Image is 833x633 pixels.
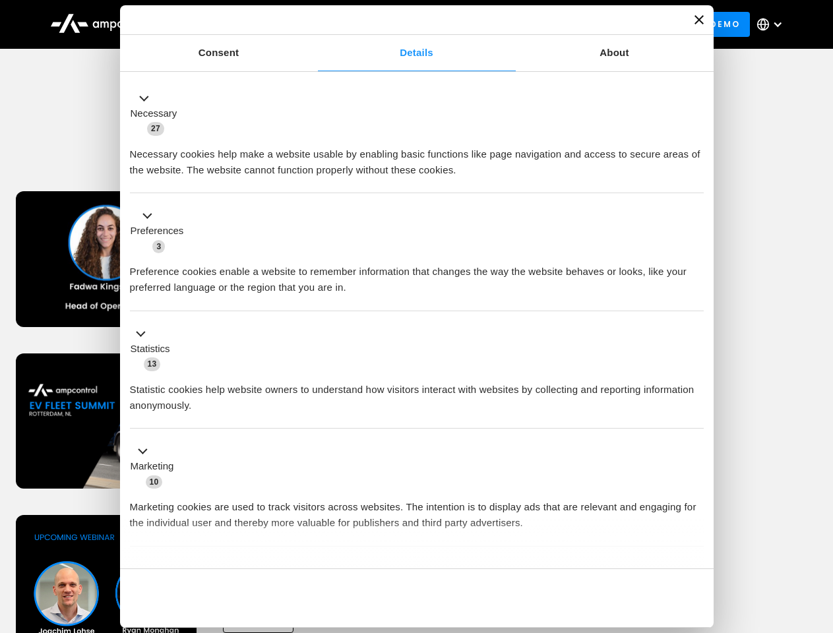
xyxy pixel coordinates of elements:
div: Marketing cookies are used to track visitors across websites. The intention is to display ads tha... [130,489,704,531]
a: About [516,35,714,71]
button: Unclassified (2) [130,561,238,578]
button: Statistics (13) [130,326,178,372]
label: Preferences [131,224,184,239]
span: 27 [147,122,164,135]
label: Necessary [131,106,177,121]
div: Statistic cookies help website owners to understand how visitors interact with websites by collec... [130,372,704,413]
span: 3 [152,240,165,253]
button: Marketing (10) [130,444,182,490]
h1: Upcoming Webinars [16,133,818,165]
a: Consent [120,35,318,71]
a: Details [318,35,516,71]
span: 13 [144,357,161,371]
button: Preferences (3) [130,208,192,255]
button: Okay [514,579,703,617]
label: Marketing [131,459,174,474]
div: Necessary cookies help make a website usable by enabling basic functions like page navigation and... [130,136,704,178]
div: Preference cookies enable a website to remember information that changes the way the website beha... [130,254,704,295]
span: 10 [146,475,163,489]
label: Statistics [131,342,170,357]
button: Close banner [694,15,704,24]
button: Necessary (27) [130,90,185,136]
span: 2 [218,563,230,576]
